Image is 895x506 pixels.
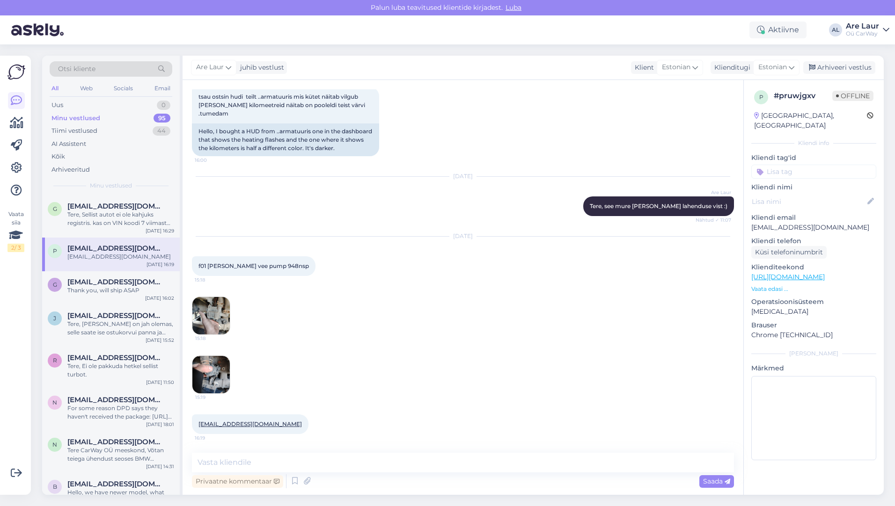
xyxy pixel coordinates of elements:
[67,253,174,261] div: [EMAIL_ADDRESS][DOMAIN_NAME]
[751,223,876,232] p: [EMAIL_ADDRESS][DOMAIN_NAME]
[829,23,842,36] div: AL
[192,123,379,156] div: Hello, I bought a HUD from ..armatuuris one in the dashboard that shows the heating flashes and t...
[67,320,174,337] div: Tere, [PERSON_NAME] on jah olemas, selle saate ise ostukorvui panna ja ülekande sooritada kui soo...
[751,165,876,179] input: Lisa tag
[90,181,132,190] span: Minu vestlused
[52,399,57,406] span: n
[751,246,827,259] div: Küsi telefoninumbrit
[751,273,825,281] a: [URL][DOMAIN_NAME]
[53,315,56,322] span: j
[751,320,876,330] p: Brauser
[67,396,165,404] span: nasermoi@outlook.com
[759,94,763,101] span: p
[752,196,866,207] input: Lisa nimi
[53,357,57,364] span: r
[7,63,25,81] img: Askly Logo
[751,307,876,317] p: [MEDICAL_DATA]
[147,261,174,268] div: [DATE] 16:19
[196,62,224,72] span: Are Laur
[7,210,24,252] div: Vaata siia
[53,205,57,212] span: g
[751,297,876,307] p: Operatsioonisüsteem
[67,311,165,320] span: jannerikeske@gmail.com
[192,232,734,240] div: [DATE]
[749,22,807,38] div: Aktiivne
[146,227,174,234] div: [DATE] 16:29
[711,63,750,72] div: Klienditugi
[67,438,165,446] span: nasermoi@outlook.com
[751,363,876,373] p: Märkmed
[703,477,730,485] span: Saada
[590,202,727,210] span: Tere, see mure [PERSON_NAME] lahenduse vist :)
[758,62,787,72] span: Estonian
[51,139,86,149] div: AI Assistent
[751,285,876,293] p: Vaata edasi ...
[67,488,174,505] div: Hello, we have newer model, what works better, and lasts longer and is more bullet proof. We will...
[751,182,876,192] p: Kliendi nimi
[803,61,875,74] div: Arhiveeri vestlus
[67,480,165,488] span: balashovandrey0@gmail.com
[78,82,95,94] div: Web
[67,446,174,463] div: Tere CarWay OÜ meeskond, Võtan teiega ühendust seoses BMW heitgaaside temperatuuriandur, väljalas...
[67,362,174,379] div: Tere, Ei ole pakkuda hetkel sellist turbot.
[195,394,230,401] span: 15:19
[51,114,100,123] div: Minu vestlused
[195,335,230,342] span: 15:18
[696,189,731,196] span: Are Laur
[67,354,165,362] span: risto.roosipuu@gmail.com
[195,276,230,283] span: 15:18
[145,295,174,302] div: [DATE] 16:02
[846,30,879,37] div: Oü CarWay
[7,244,24,252] div: 2 / 3
[751,139,876,147] div: Kliendi info
[662,62,690,72] span: Estonian
[751,213,876,223] p: Kliendi email
[236,63,284,72] div: juhib vestlust
[774,90,832,101] div: # pruwjgxv
[832,91,873,101] span: Offline
[751,349,876,358] div: [PERSON_NAME]
[153,126,170,136] div: 44
[146,421,174,428] div: [DATE] 18:01
[696,217,731,224] span: Nähtud ✓ 11:07
[153,82,172,94] div: Email
[50,82,60,94] div: All
[192,356,230,393] img: Attachment
[195,157,230,164] span: 16:00
[751,236,876,246] p: Kliendi telefon
[146,379,174,386] div: [DATE] 11:50
[67,210,174,227] div: Tere, Sellist autot ei ole kahjuks registris. kas on VIN koodi 7 viimast sümbolit anda ?
[751,262,876,272] p: Klienditeekond
[631,63,654,72] div: Klient
[154,114,170,123] div: 95
[846,22,879,30] div: Are Laur
[53,247,57,254] span: p
[51,152,65,161] div: Kõik
[53,483,57,490] span: b
[846,22,889,37] a: Are LaurOü CarWay
[146,337,174,344] div: [DATE] 15:52
[51,101,63,110] div: Uus
[146,463,174,470] div: [DATE] 14:31
[67,404,174,421] div: For some reason DPD says they haven't received the package: [URL][DOMAIN_NAME]
[198,420,302,427] a: [EMAIL_ADDRESS][DOMAIN_NAME]
[67,278,165,286] span: garethchickey@gmail.com
[52,441,57,448] span: n
[192,297,230,334] img: Attachment
[195,434,230,441] span: 16:19
[503,3,524,12] span: Luba
[112,82,135,94] div: Socials
[157,101,170,110] div: 0
[198,262,309,269] span: f01 [PERSON_NAME] vee pump 948nsp
[51,126,97,136] div: Tiimi vestlused
[192,475,283,488] div: Privaatne kommentaar
[58,64,95,74] span: Otsi kliente
[67,202,165,210] span: germo.ts@gmail.com
[67,244,165,253] span: priit.kukk@hotmail.com
[198,93,367,117] span: tsau ostsin hudi teilt ..armatuuris mis kütet näitab vilgub [PERSON_NAME] kilomeetreid näitab on ...
[751,330,876,340] p: Chrome [TECHNICAL_ID]
[51,165,90,174] div: Arhiveeritud
[67,286,174,295] div: Thank you, will ship ASAP
[754,111,867,130] div: [GEOGRAPHIC_DATA], [GEOGRAPHIC_DATA]
[53,281,57,288] span: g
